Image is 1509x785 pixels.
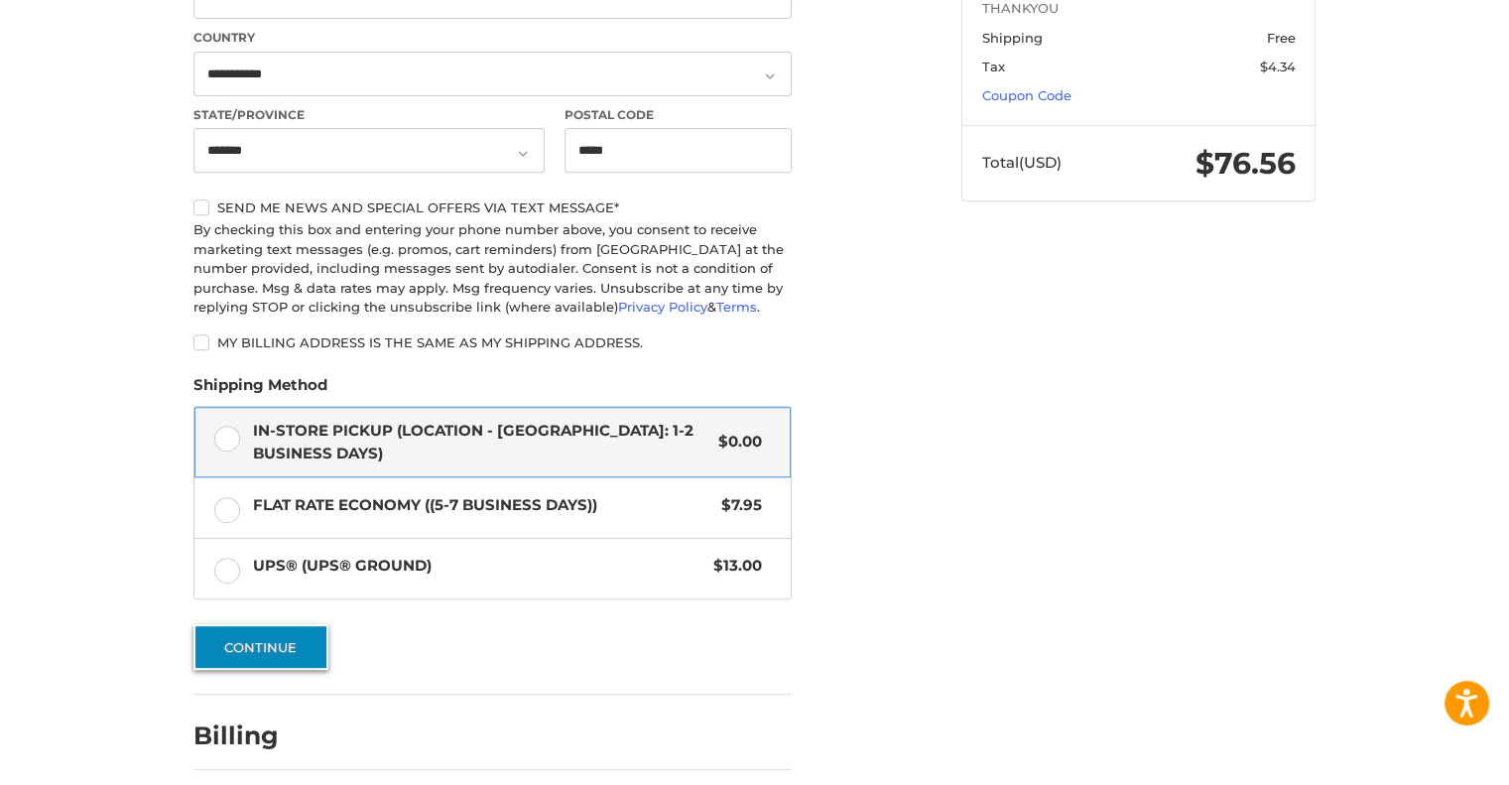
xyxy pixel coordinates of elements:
[1267,30,1296,46] span: Free
[253,494,712,517] span: Flat Rate Economy ((5-7 Business Days))
[982,153,1062,172] span: Total (USD)
[193,720,310,751] h2: Billing
[193,199,792,215] label: Send me news and special offers via text message*
[618,299,707,315] a: Privacy Policy
[982,87,1071,103] a: Coupon Code
[982,30,1043,46] span: Shipping
[711,494,762,517] span: $7.95
[193,334,792,350] label: My billing address is the same as my shipping address.
[253,555,704,578] span: UPS® (UPS® Ground)
[703,555,762,578] span: $13.00
[708,431,762,454] span: $0.00
[716,299,757,315] a: Terms
[565,106,793,124] label: Postal Code
[193,29,792,47] label: Country
[253,420,709,464] span: In-Store Pickup (Location - [GEOGRAPHIC_DATA]: 1-2 BUSINESS DAYS)
[982,59,1005,74] span: Tax
[1345,731,1509,785] iframe: Google Customer Reviews
[193,220,792,318] div: By checking this box and entering your phone number above, you consent to receive marketing text ...
[1195,145,1296,182] span: $76.56
[1260,59,1296,74] span: $4.34
[193,624,328,670] button: Continue
[193,374,327,406] legend: Shipping Method
[193,106,545,124] label: State/Province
